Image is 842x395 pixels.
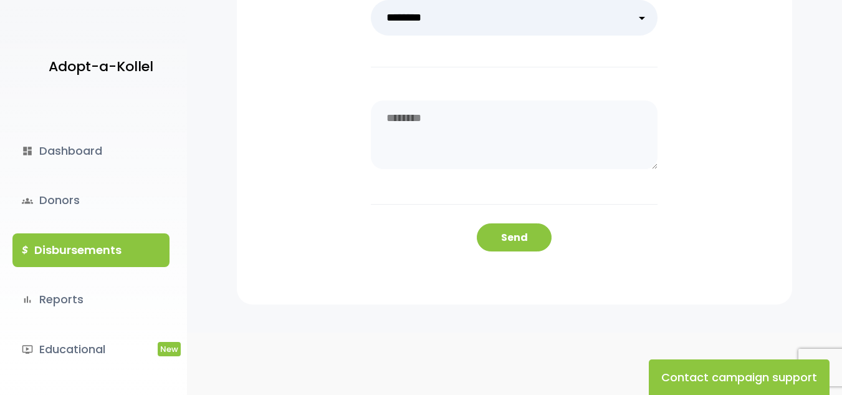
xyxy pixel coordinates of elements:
a: ondemand_videoEducationalNew [12,333,170,366]
button: Send [477,223,552,251]
a: groupsDonors [12,183,170,217]
i: bar_chart [22,294,33,305]
i: ondemand_video [22,344,33,355]
button: Contact campaign support [649,359,830,395]
p: Adopt-a-Kollel [49,54,153,79]
a: dashboardDashboard [12,134,170,168]
span: New [158,342,181,356]
a: Adopt-a-Kollel [42,36,153,97]
a: bar_chartReports [12,283,170,316]
span: groups [22,195,33,207]
i: dashboard [22,145,33,157]
a: $Disbursements [12,233,170,267]
i: $ [22,241,28,260]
